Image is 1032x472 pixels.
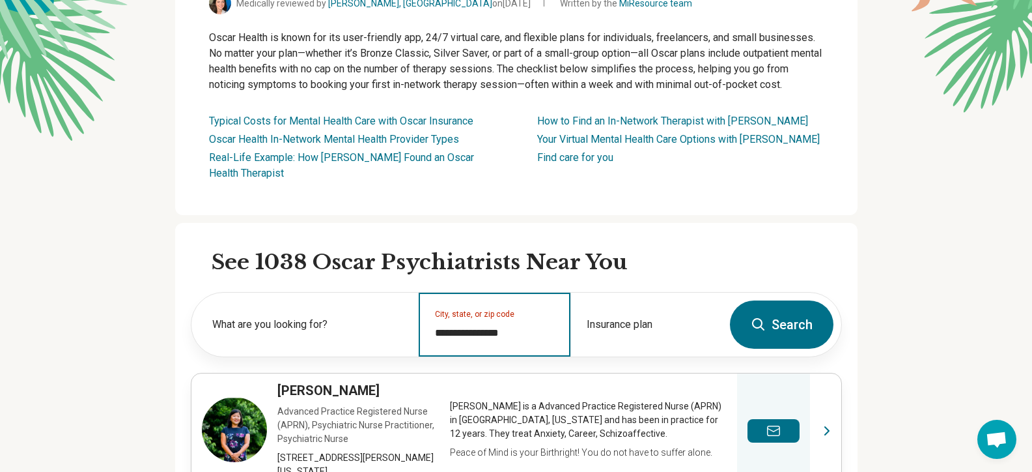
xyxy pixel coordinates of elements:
a: Find care for you [537,151,613,164]
p: Oscar Health is known for its user-friendly app, 24/7 virtual care, and flexible plans for indivi... [209,30,824,93]
a: Your Virtual Mental Health Care Options with [PERSON_NAME] [537,133,820,145]
a: Oscar Health In-Network Mental Health Provider Types [209,133,459,145]
div: Open chat [977,420,1016,459]
button: Send a message [747,419,800,443]
a: Typical Costs for Mental Health Care with Oscar Insurance [209,115,473,127]
a: Real-Life Example: How [PERSON_NAME] Found an Oscar Health Therapist [209,151,474,179]
button: Search [730,301,833,349]
label: What are you looking for? [212,317,403,332]
h2: See 1038 Oscar Psychiatrists Near You [212,249,842,276]
a: How to Find an In-Network Therapist with [PERSON_NAME] [537,115,808,127]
